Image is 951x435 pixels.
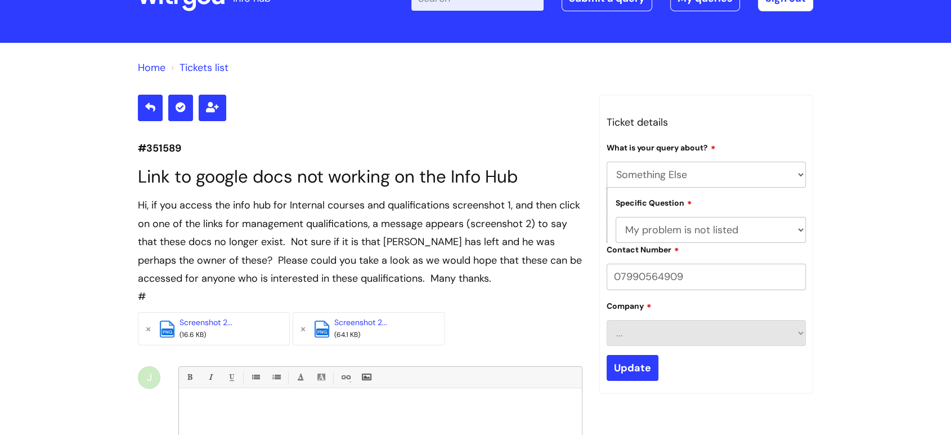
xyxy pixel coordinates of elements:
a: Font Color [293,370,307,384]
li: Tickets list [168,59,228,77]
a: Tickets list [180,61,228,74]
div: J [138,366,160,389]
a: Underline(Ctrl-U) [224,370,238,384]
label: Company [607,300,652,311]
a: Screenshot 2... [334,317,387,327]
label: Specific Question [616,197,692,208]
a: Link [338,370,352,384]
label: What is your query about? [607,141,716,153]
input: Update [607,355,658,381]
div: # [138,196,582,305]
a: Back Color [314,370,328,384]
div: Hi, if you access the info hub for Internal courses and qualifications screenshot 1, and then cli... [138,196,582,287]
h3: Ticket details [607,113,806,131]
li: Solution home [138,59,165,77]
a: Italic (Ctrl-I) [203,370,217,384]
span: png [316,329,328,335]
a: Insert Image... [359,370,373,384]
h1: Link to google docs not working on the Info Hub [138,166,582,187]
label: Contact Number [607,243,679,255]
a: Screenshot 2... [180,317,232,327]
p: #351589 [138,139,582,157]
a: Bold (Ctrl-B) [182,370,196,384]
div: (64.1 KB) [334,329,424,341]
span: png [162,329,173,335]
a: • Unordered List (Ctrl-Shift-7) [248,370,262,384]
div: (16.6 KB) [180,329,270,341]
a: 1. Ordered List (Ctrl-Shift-8) [269,370,283,384]
a: Home [138,61,165,74]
